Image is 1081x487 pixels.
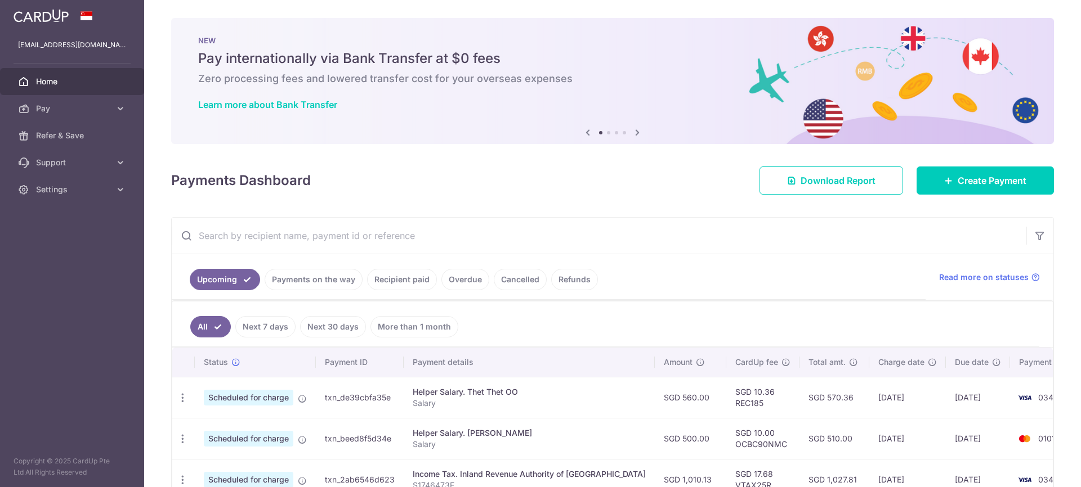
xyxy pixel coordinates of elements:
[939,272,1029,283] span: Read more on statuses
[799,377,869,418] td: SGD 570.36
[655,377,726,418] td: SGD 560.00
[1038,434,1055,443] span: 0101
[955,357,989,368] span: Due date
[413,427,646,439] div: Helper Salary. [PERSON_NAME]
[413,398,646,409] p: Salary
[404,348,655,377] th: Payment details
[655,418,726,459] td: SGD 500.00
[172,218,1026,254] input: Search by recipient name, payment id or reference
[316,348,404,377] th: Payment ID
[939,272,1040,283] a: Read more on statuses
[413,468,646,480] div: Income Tax. Inland Revenue Authority of [GEOGRAPHIC_DATA]
[265,269,363,290] a: Payments on the way
[760,166,903,195] a: Download Report
[413,439,646,450] p: Salary
[413,386,646,398] div: Helper Salary. Thet Thet OO
[36,76,110,87] span: Home
[441,269,489,290] a: Overdue
[1038,393,1058,402] span: 0343
[198,36,1027,45] p: NEW
[190,316,231,337] a: All
[204,431,293,447] span: Scheduled for charge
[1013,391,1036,404] img: Bank Card
[367,269,437,290] a: Recipient paid
[878,357,924,368] span: Charge date
[735,357,778,368] span: CardUp fee
[316,377,404,418] td: txn_de39cbfa35e
[958,174,1026,187] span: Create Payment
[171,18,1054,144] img: Bank transfer banner
[198,72,1027,85] h6: Zero processing fees and lowered transfer cost for your overseas expenses
[235,316,296,337] a: Next 7 days
[869,418,946,459] td: [DATE]
[36,157,110,168] span: Support
[300,316,366,337] a: Next 30 days
[36,130,110,141] span: Refer & Save
[1013,432,1036,445] img: Bank Card
[36,184,110,195] span: Settings
[190,269,260,290] a: Upcoming
[551,269,598,290] a: Refunds
[1038,475,1058,484] span: 0343
[917,166,1054,195] a: Create Payment
[14,9,69,22] img: CardUp
[799,418,869,459] td: SGD 510.00
[726,377,799,418] td: SGD 10.36 REC185
[36,103,110,114] span: Pay
[808,357,846,368] span: Total amt.
[801,174,875,187] span: Download Report
[946,418,1010,459] td: [DATE]
[316,418,404,459] td: txn_beed8f5d34e
[726,418,799,459] td: SGD 10.00 OCBC90NMC
[869,377,946,418] td: [DATE]
[494,269,547,290] a: Cancelled
[1013,473,1036,486] img: Bank Card
[664,357,693,368] span: Amount
[946,377,1010,418] td: [DATE]
[370,316,458,337] a: More than 1 month
[171,170,311,191] h4: Payments Dashboard
[204,357,228,368] span: Status
[198,99,337,110] a: Learn more about Bank Transfer
[198,49,1027,67] h5: Pay internationally via Bank Transfer at $0 fees
[204,390,293,405] span: Scheduled for charge
[18,39,126,51] p: [EMAIL_ADDRESS][DOMAIN_NAME]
